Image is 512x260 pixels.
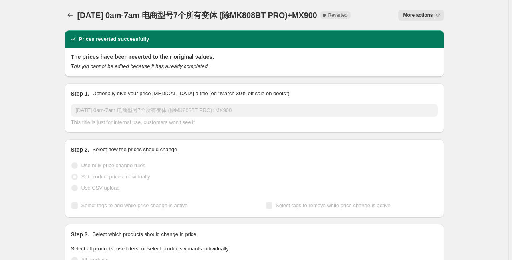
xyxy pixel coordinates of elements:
[81,162,145,168] span: Use bulk price change rules
[71,230,89,238] h2: Step 3.
[81,185,120,191] span: Use CSV upload
[81,174,150,180] span: Set product prices individually
[77,11,317,20] span: [DATE] 0am-7am 电商型号7个所有变体 (除MK808BT PRO)+MX900
[79,35,149,43] h2: Prices reverted successfully
[65,10,76,21] button: Price change jobs
[71,246,229,252] span: Select all products, use filters, or select products variants individually
[71,119,195,125] span: This title is just for internal use, customers won't see it
[71,63,209,69] i: This job cannot be edited because it has already completed.
[71,90,89,98] h2: Step 1.
[276,202,391,208] span: Select tags to remove while price change is active
[403,12,433,18] span: More actions
[92,230,196,238] p: Select which products should change in price
[92,90,289,98] p: Optionally give your price [MEDICAL_DATA] a title (eg "March 30% off sale on boots")
[71,146,89,154] h2: Step 2.
[328,12,348,18] span: Reverted
[92,146,177,154] p: Select how the prices should change
[71,53,438,61] h2: The prices have been reverted to their original values.
[398,10,444,21] button: More actions
[81,202,188,208] span: Select tags to add while price change is active
[71,104,438,117] input: 30% off holiday sale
